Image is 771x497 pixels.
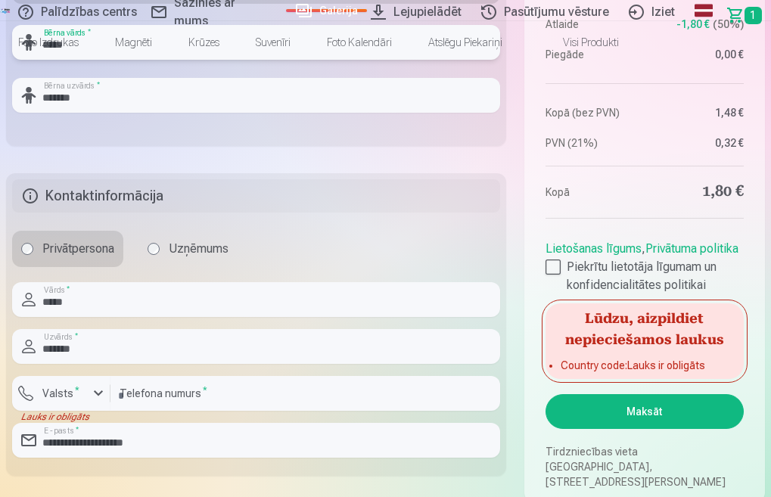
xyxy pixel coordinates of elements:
[546,234,744,294] div: ,
[12,411,110,423] div: Lauks ir obligāts
[546,105,637,120] dt: Kopā (bez PVN)
[410,21,521,64] a: Atslēgu piekariņi
[652,135,744,151] dd: 0,32 €
[645,241,738,256] a: Privātuma politika
[652,105,744,120] dd: 1,48 €
[561,358,729,373] li: Country code : Lauks ir obligāts
[546,303,744,352] h5: Lūdzu, aizpildiet nepieciešamos laukus
[546,258,744,294] label: Piekrītu lietotāja līgumam un konfidencialitātes politikai
[521,21,637,64] a: Visi produkti
[652,182,744,203] dd: 1,80 €
[36,386,85,401] label: Valsts
[12,231,123,267] label: Privātpersona
[745,7,762,24] span: 1
[97,21,170,64] a: Magnēti
[546,444,744,489] p: Tirdzniecības vieta [GEOGRAPHIC_DATA], [STREET_ADDRESS][PERSON_NAME]
[546,394,744,429] button: Maksāt
[21,243,33,255] input: Privātpersona
[170,21,238,64] a: Krūzes
[546,182,637,203] dt: Kopā
[238,21,309,64] a: Suvenīri
[148,243,160,255] input: Uzņēmums
[286,9,367,12] a: Galerija
[12,179,500,213] h5: Kontaktinformācija
[546,241,642,256] a: Lietošanas līgums
[12,376,110,411] button: Valsts*
[546,135,637,151] dt: PVN (21%)
[720,3,771,27] a: Grozs1
[309,21,410,64] a: Foto kalendāri
[138,231,238,267] label: Uzņēmums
